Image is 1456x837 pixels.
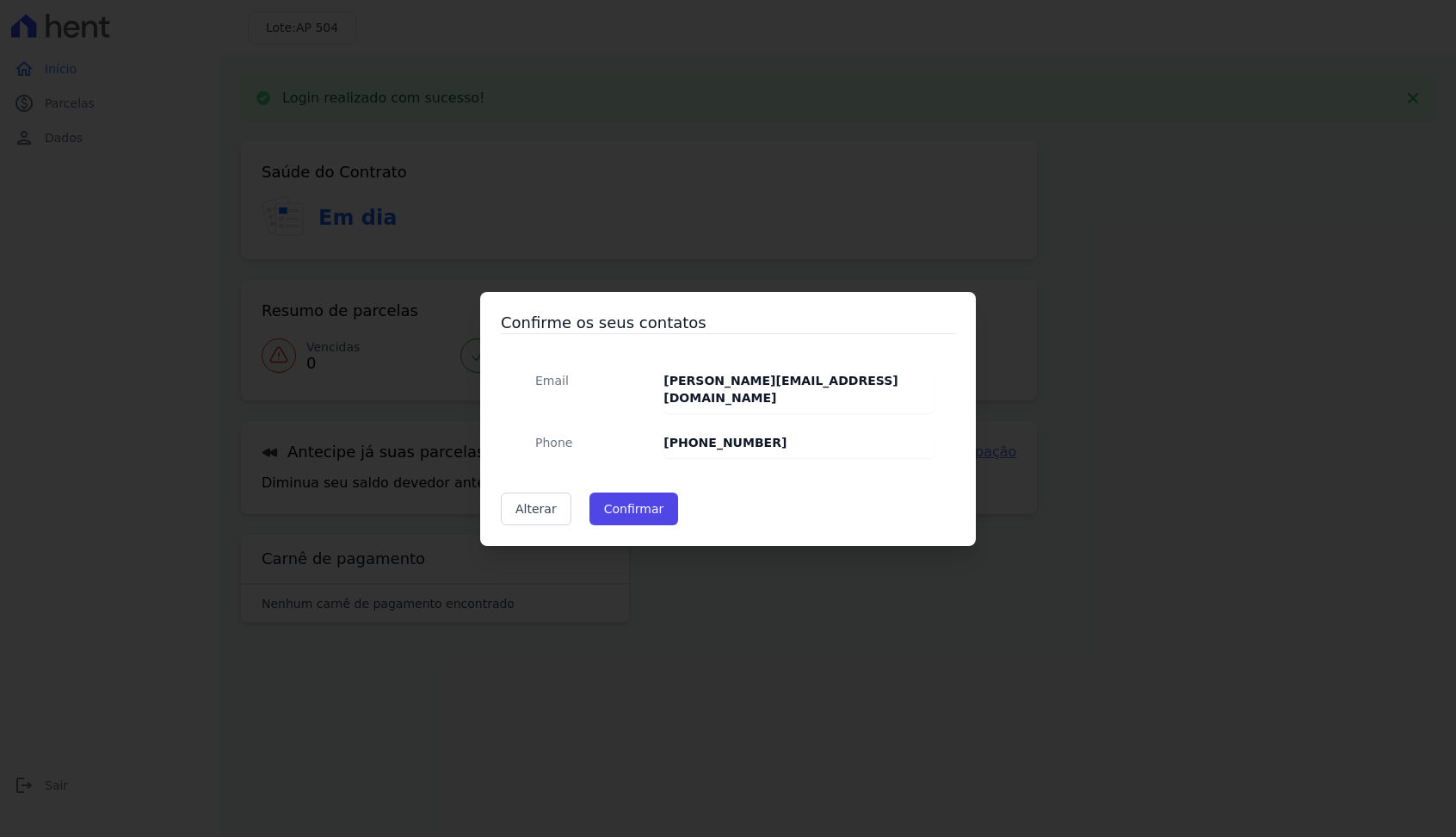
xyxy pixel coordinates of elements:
[501,313,955,333] h3: Confirme os seus contatos
[589,493,679,525] button: Confirmar
[663,374,898,405] strong: [PERSON_NAME][EMAIL_ADDRESS][DOMAIN_NAME]
[501,493,571,525] a: Alterar
[535,436,572,449] span: translation missing: pt-BR.public.contracts.modal.confirmation.phone
[535,374,569,387] span: translation missing: pt-BR.public.contracts.modal.confirmation.email
[663,436,787,449] strong: [PHONE_NUMBER]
